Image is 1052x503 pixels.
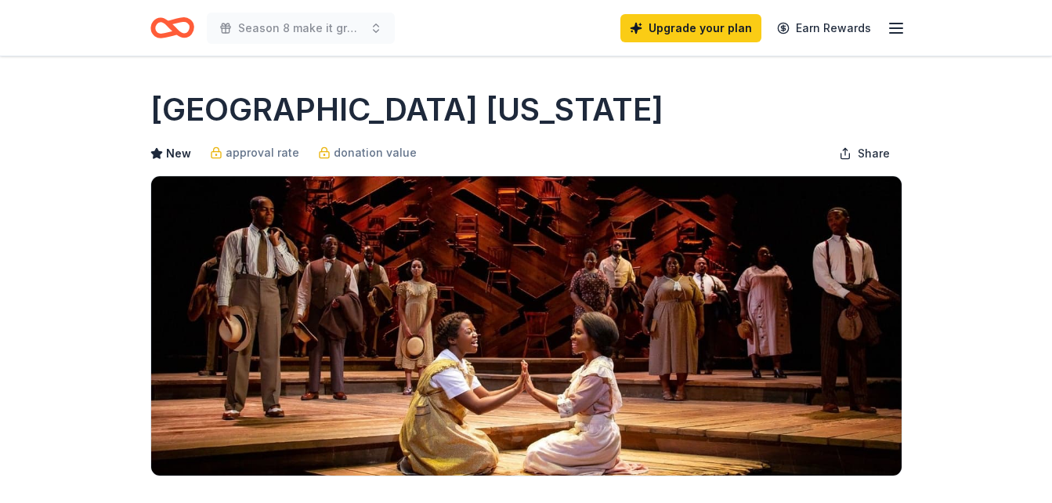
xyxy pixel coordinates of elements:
button: Share [826,138,902,169]
h1: [GEOGRAPHIC_DATA] [US_STATE] [150,88,663,132]
a: approval rate [210,143,299,162]
a: Upgrade your plan [620,14,761,42]
button: Season 8 make it great [207,13,395,44]
a: Earn Rewards [768,14,880,42]
span: Season 8 make it great [238,19,363,38]
img: Image for State Theatre New Jersey [151,176,902,476]
a: donation value [318,143,417,162]
span: approval rate [226,143,299,162]
a: Home [150,9,194,46]
span: Share [858,144,890,163]
span: New [166,144,191,163]
span: donation value [334,143,417,162]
